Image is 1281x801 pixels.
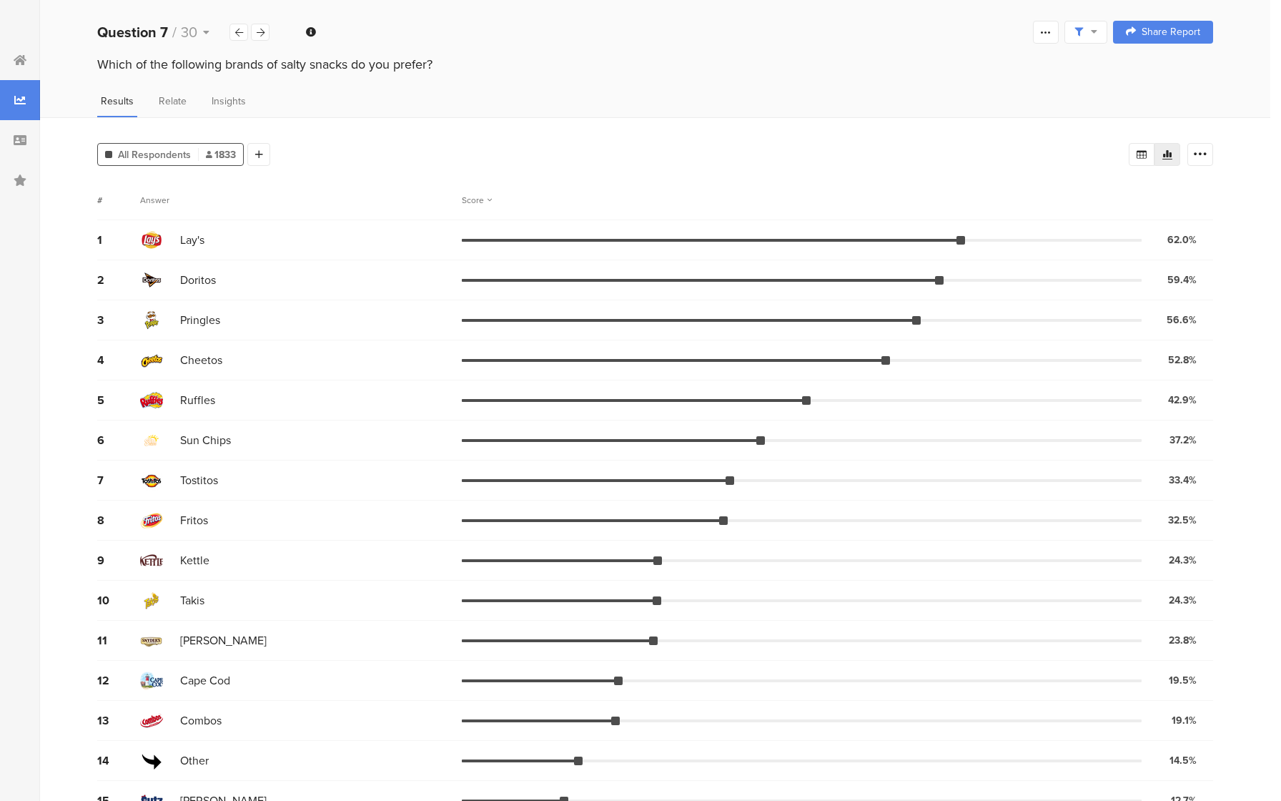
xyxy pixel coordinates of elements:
img: d3718dnoaommpf.cloudfront.net%2Fitem%2F75a016d2662de6361914.png [140,589,163,612]
div: 56.6% [1167,313,1197,328]
div: 32.5% [1168,513,1197,528]
div: 6 [97,432,140,448]
div: 1 [97,232,140,248]
div: 10 [97,592,140,609]
span: Fritos [180,512,208,529]
span: Relate [159,94,187,109]
img: d3718dnoaommpf.cloudfront.net%2Fitem%2Fce136e4c9bae80a80f4f.png [140,349,163,372]
img: d3718dnoaommpf.cloudfront.net%2Fitem%2F0e74efcd418749bd082d.png [140,269,163,292]
div: 9 [97,552,140,569]
span: Tostitos [180,472,218,488]
div: Which of the following brands of salty snacks do you prefer? [97,55,1213,74]
img: d3718dnoaommpf.cloudfront.net%2Fitem%2F21f9a268f682ed16891a.png [140,509,163,532]
span: Insights [212,94,246,109]
img: d3718dnoaommpf.cloudfront.net%2Fitem%2F06da664bdc0ea56fc782.png [140,429,163,452]
span: 30 [181,21,197,43]
img: d3718dnoaommpf.cloudfront.net%2Fitem%2Fc2bdfdcd8fd8a3d53e41.png [140,549,163,572]
div: 19.5% [1169,673,1197,688]
span: Results [101,94,134,109]
div: 7 [97,472,140,488]
img: d3718dnoaommpf.cloudfront.net%2Fitem%2F63f4f1cc1ce82d43c46c.png [140,309,163,332]
span: Kettle [180,552,209,569]
div: 42.9% [1168,393,1197,408]
img: d3718dnoaommpf.cloudfront.net%2Fitem%2Fb515c43be93f44426976.png [140,709,163,732]
img: d3718dnoaommpf.cloudfront.net%2Fitem%2F4b97de38fa74b891da9c.png [140,389,163,412]
span: Share Report [1142,27,1200,37]
span: Pringles [180,312,220,328]
div: 12 [97,672,140,689]
div: 24.3% [1169,593,1197,608]
img: d3718dnoaommpf.cloudfront.net%2Fitem%2F9d3decdf2dee65ed5e00.png [140,750,163,772]
img: d3718dnoaommpf.cloudfront.net%2Fitem%2Fc2f6a35aed3dfb1956d0.png [140,229,163,252]
span: Doritos [180,272,216,288]
div: 59.4% [1167,272,1197,288]
div: 8 [97,512,140,529]
span: Lay's [180,232,204,248]
span: Combos [180,712,222,729]
span: Cape Cod [180,672,230,689]
img: d3718dnoaommpf.cloudfront.net%2Fitem%2F7d9030d9cb0b22ebdc23.png [140,669,163,692]
div: # [97,194,140,207]
div: 2 [97,272,140,288]
div: 3 [97,312,140,328]
div: 19.1% [1172,713,1197,728]
span: / [172,21,177,43]
div: 62.0% [1167,232,1197,247]
div: 14 [97,752,140,769]
span: Takis [180,592,204,609]
div: 5 [97,392,140,408]
div: Score [462,194,492,207]
span: Cheetos [180,352,222,368]
span: Ruffles [180,392,215,408]
div: 24.3% [1169,553,1197,568]
img: d3718dnoaommpf.cloudfront.net%2Fitem%2F23554f0b511cbcd438c7.png [140,469,163,492]
img: d3718dnoaommpf.cloudfront.net%2Fitem%2F297528df1ecf7d302fcc.png [140,629,163,652]
div: 52.8% [1168,353,1197,368]
div: 33.4% [1169,473,1197,488]
div: 37.2% [1169,433,1197,448]
span: 1833 [206,147,236,162]
span: Sun Chips [180,432,231,448]
span: Other [180,752,209,769]
div: 11 [97,632,140,649]
b: Question 7 [97,21,168,43]
div: 14.5% [1169,753,1197,768]
span: [PERSON_NAME] [180,632,267,649]
div: 4 [97,352,140,368]
div: Answer [140,194,169,207]
span: All Respondents [118,147,191,162]
div: 13 [97,712,140,729]
div: 23.8% [1169,633,1197,648]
